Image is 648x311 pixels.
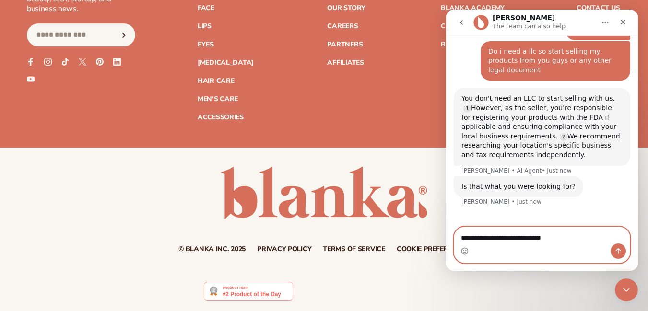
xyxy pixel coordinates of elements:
[327,23,358,30] a: Careers
[198,5,214,12] a: Face
[397,246,470,253] a: Cookie preferences
[327,41,363,48] a: Partners
[198,41,214,48] a: Eyes
[300,281,444,306] iframe: Customer reviews powered by Trustpilot
[114,23,135,46] button: Subscribe
[204,282,293,301] img: Blanka - Start a beauty or cosmetic line in under 5 minutes | Product Hunt
[441,41,510,48] a: Beyond the brand
[446,10,638,271] iframe: Intercom live chat
[441,5,505,12] a: Blanka Academy
[178,244,246,253] small: © Blanka Inc. 2025
[323,246,385,253] a: Terms of service
[198,114,244,121] a: Accessories
[615,278,638,301] iframe: Intercom live chat
[257,246,311,253] a: Privacy policy
[441,23,488,30] a: Case Studies
[577,5,620,12] a: Contact Us
[327,5,365,12] a: Our Story
[327,59,364,66] a: Affiliates
[198,78,234,84] a: Hair Care
[198,96,238,103] a: Men's Care
[198,23,212,30] a: Lips
[198,59,254,66] a: [MEDICAL_DATA]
